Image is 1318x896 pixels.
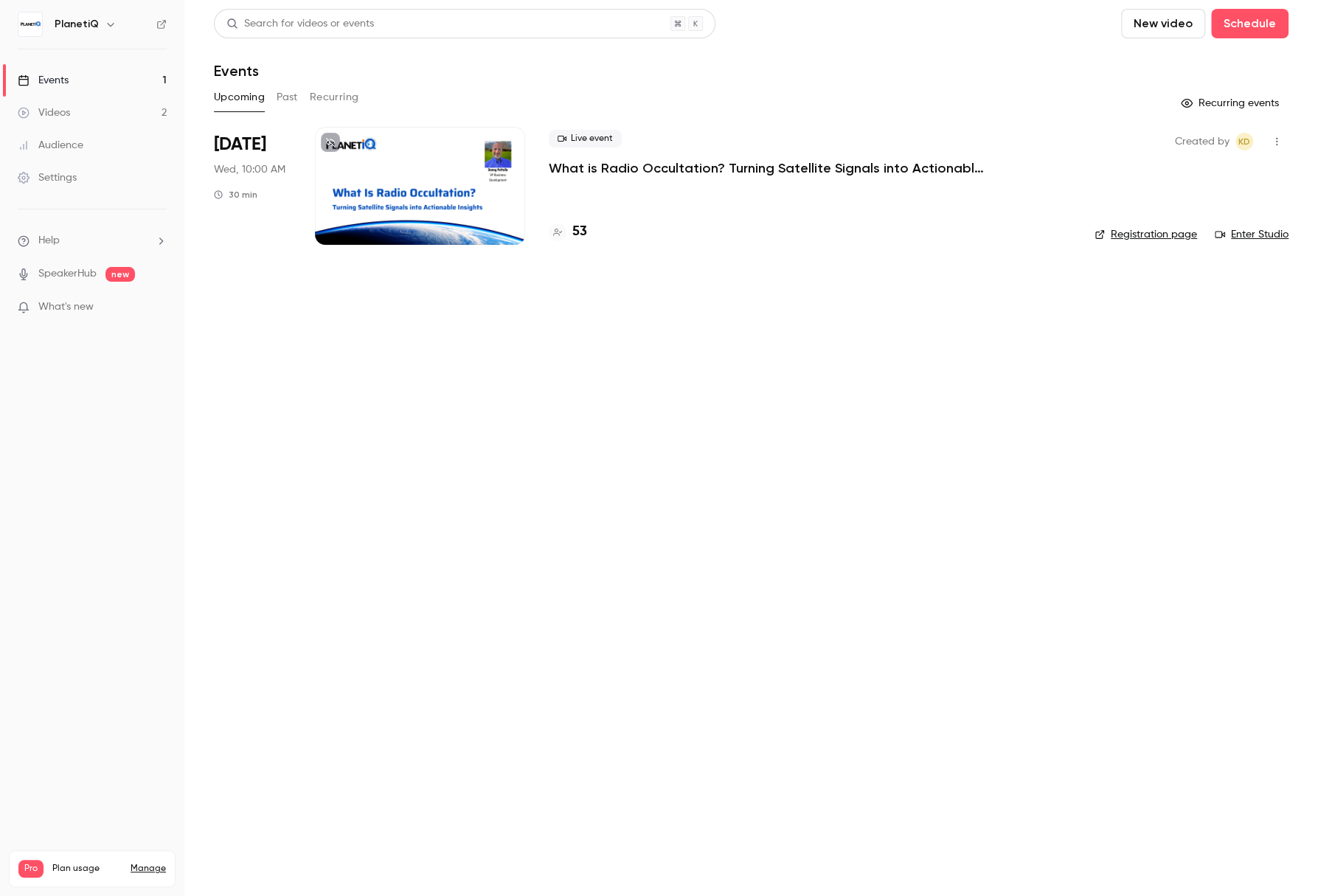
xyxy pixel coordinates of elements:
[214,189,257,201] div: 30 min
[572,222,587,242] h4: 53
[38,266,97,282] a: SpeakerHub
[18,13,42,36] img: PlanetiQ
[310,86,359,109] button: Recurring
[214,133,266,156] span: [DATE]
[1174,91,1288,115] button: Recurring events
[18,73,69,88] div: Events
[52,863,122,875] span: Plan usage
[214,162,285,177] span: Wed, 10:00 AM
[1235,133,1253,150] span: Karen Dubey
[549,222,587,242] a: 53
[214,86,265,109] button: Upcoming
[38,299,94,315] span: What's new
[277,86,298,109] button: Past
[18,105,70,120] div: Videos
[1095,227,1197,242] a: Registration page
[18,233,167,249] li: help-dropdown-opener
[1175,133,1229,150] span: Created by
[549,159,991,177] a: What is Radio Occultation? Turning Satellite Signals into Actionable Insights
[214,127,291,245] div: Oct 15 Wed, 10:00 AM (America/Los Angeles)
[1215,227,1288,242] a: Enter Studio
[1238,133,1250,150] span: KD
[226,16,374,32] div: Search for videos or events
[1211,9,1288,38] button: Schedule
[38,233,60,249] span: Help
[549,130,622,147] span: Live event
[105,267,135,282] span: new
[18,138,83,153] div: Audience
[55,17,99,32] h6: PlanetiQ
[18,860,44,878] span: Pro
[18,170,77,185] div: Settings
[214,62,259,80] h1: Events
[131,863,166,875] a: Manage
[1121,9,1205,38] button: New video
